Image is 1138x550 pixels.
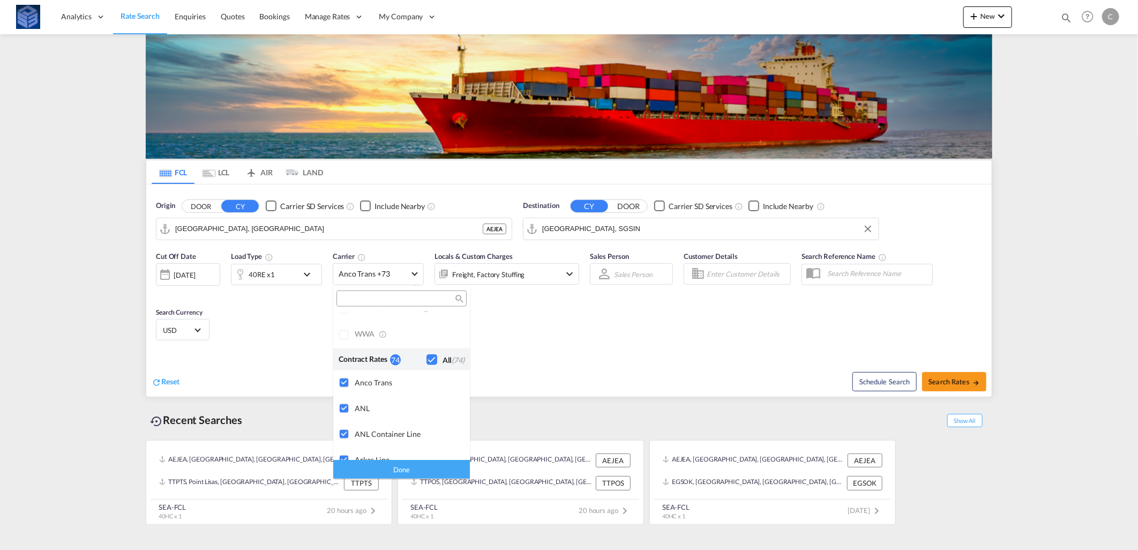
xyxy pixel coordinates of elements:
md-icon: icon-magnify [454,295,462,303]
div: Contract Rates [339,354,390,365]
div: Done [333,460,470,479]
md-checkbox: Checkbox No Ink [426,354,465,365]
div: ANL Container Line [355,429,461,438]
div: Anco Trans [355,378,461,387]
span: (74) [452,355,465,365]
md-icon: s18 icon-information-outline [379,330,388,339]
div: All [443,355,465,366]
div: WWA [355,329,461,339]
div: 74 [390,354,401,366]
div: Arkas Line [355,455,461,464]
div: ANL [355,404,461,413]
